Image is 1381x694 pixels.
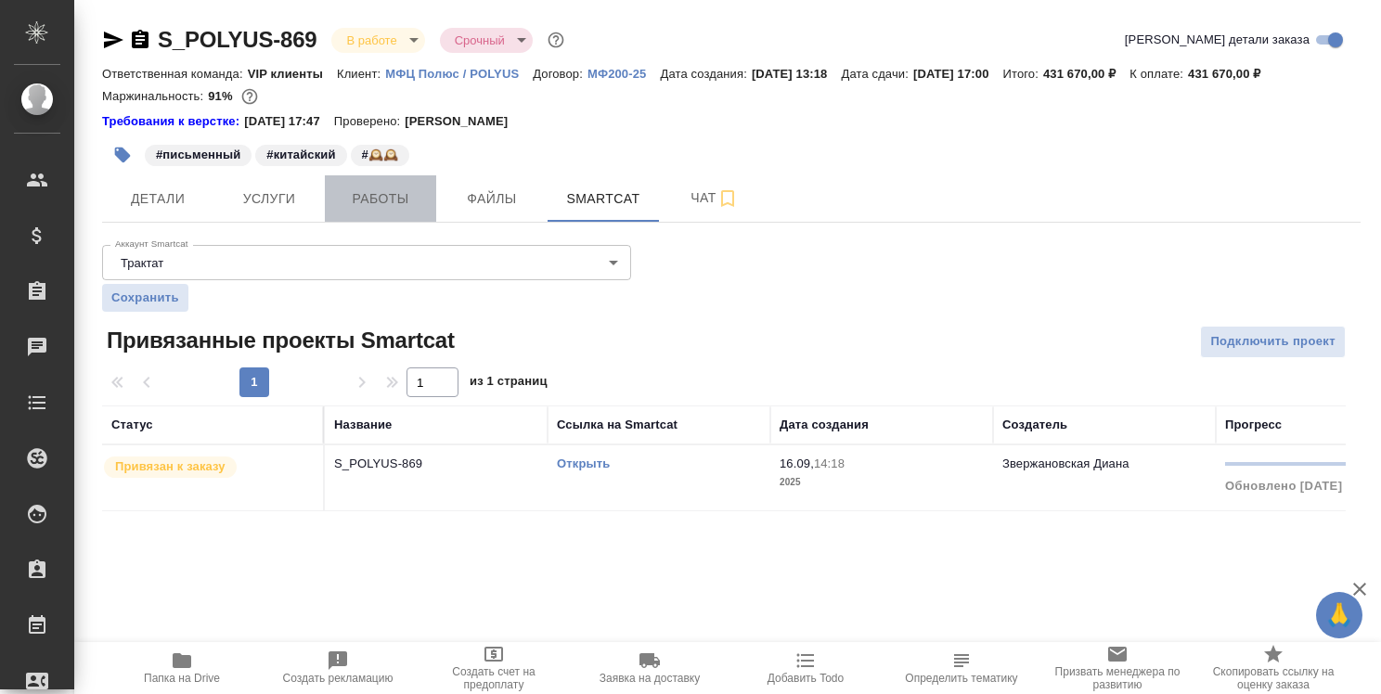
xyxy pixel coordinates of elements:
button: Скопировать ссылку для ЯМессенджера [102,29,124,51]
p: Привязан к заказу [115,457,226,476]
p: Проверено: [334,112,406,131]
p: Дата создания: [660,67,751,81]
span: Smartcat [559,187,648,211]
a: МФЦ Полюс / POLYUS [385,65,533,81]
button: Доп статусы указывают на важность/срочность заказа [544,28,568,52]
a: Требования к верстке: [102,112,244,131]
button: 🙏 [1316,592,1362,638]
p: 91% [208,89,237,103]
span: Сохранить [111,289,179,307]
p: 431 670,00 ₽ [1188,67,1274,81]
p: [DATE] 17:47 [244,112,334,131]
button: Добавить тэг [102,135,143,175]
button: В работе [341,32,402,48]
a: МФ200-25 [587,65,661,81]
span: 🙏 [1323,596,1355,635]
p: [PERSON_NAME] [405,112,522,131]
p: Звержановская Диана [1002,456,1129,470]
span: Привязанные проекты Smartcat [102,326,455,355]
button: Срочный [449,32,510,48]
p: 16.09, [780,456,814,470]
p: [DATE] 13:18 [752,67,842,81]
a: Открыть [557,456,610,470]
p: Договор: [533,67,587,81]
a: S_POLYUS-869 [158,27,316,52]
p: Итого: [1003,67,1043,81]
span: из 1 страниц [470,370,548,397]
p: S_POLYUS-869 [334,455,538,473]
span: китайский [253,146,348,161]
span: Подключить проект [1210,331,1336,353]
p: [DATE] 17:00 [913,67,1003,81]
p: 14:18 [814,456,845,470]
p: К оплате: [1129,67,1188,81]
span: [PERSON_NAME] детали заказа [1125,31,1310,49]
p: #китайский [266,146,335,164]
p: 431 670,00 ₽ [1043,67,1129,81]
div: В работе [331,28,424,53]
button: Трактат [115,255,169,271]
div: Создатель [1002,416,1067,434]
svg: Подписаться [716,187,739,210]
button: Сохранить [102,284,188,312]
span: Обновлено [DATE] 17:46 [1225,479,1379,493]
p: #письменный [156,146,240,164]
span: 🕰️🕰️ [349,146,412,161]
div: В работе [440,28,533,53]
span: письменный [143,146,253,161]
div: Ссылка на Smartcat [557,416,678,434]
div: Нажми, чтобы открыть папку с инструкцией [102,112,244,131]
span: Детали [113,187,202,211]
p: Дата сдачи: [842,67,913,81]
p: МФЦ Полюс / POLYUS [385,67,533,81]
div: Прогресс [1225,416,1282,434]
p: Клиент: [337,67,385,81]
span: Файлы [447,187,536,211]
p: VIP клиенты [248,67,337,81]
button: Скопировать ссылку [129,29,151,51]
button: 33155.45 RUB; [238,84,262,109]
span: Услуги [225,187,314,211]
span: Чат [670,186,759,210]
p: #🕰️🕰️ [362,146,399,164]
div: Дата создания [780,416,869,434]
div: Название [334,416,392,434]
div: Статус [111,416,153,434]
span: Работы [336,187,425,211]
p: 2025 [780,473,984,492]
p: Ответственная команда: [102,67,248,81]
p: МФ200-25 [587,67,661,81]
button: Подключить проект [1200,326,1346,358]
p: Маржинальность: [102,89,208,103]
div: Трактат [102,245,631,280]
